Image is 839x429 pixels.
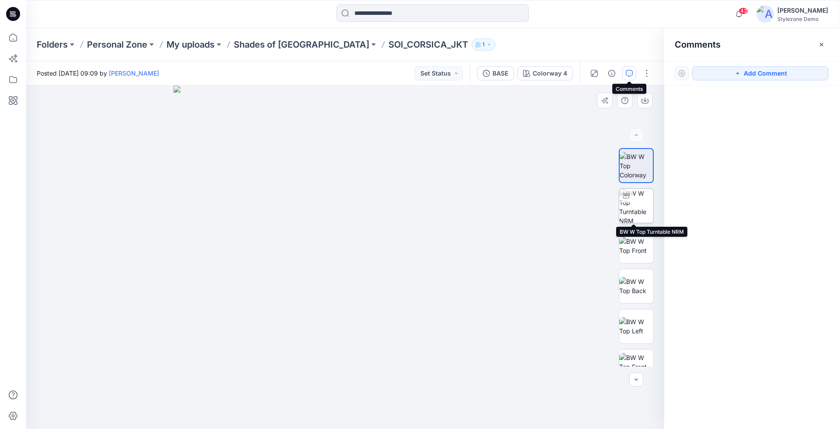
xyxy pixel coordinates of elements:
[166,38,215,51] a: My uploads
[388,38,468,51] p: SOI_CORSICA_JKT
[605,66,619,80] button: Details
[756,5,774,23] img: avatar
[619,277,653,295] img: BW W Top Back
[87,38,147,51] a: Personal Zone
[692,66,829,80] button: Add Comment
[619,237,653,255] img: BW W Top Front
[619,317,653,336] img: BW W Top Left
[492,69,508,78] div: BASE
[173,86,517,429] img: eyJhbGciOiJIUzI1NiIsImtpZCI6IjAiLCJzbHQiOiJzZXMiLCJ0eXAiOiJKV1QifQ.eyJkYXRhIjp7InR5cGUiOiJzdG9yYW...
[472,38,496,51] button: 1
[619,189,653,223] img: BW W Top Turntable NRM
[37,38,68,51] a: Folders
[109,69,159,77] a: [PERSON_NAME]
[777,16,828,22] div: Stylezone Demo
[619,353,653,381] img: BW W Top Front Chest
[477,66,514,80] button: BASE
[234,38,369,51] a: Shades of [GEOGRAPHIC_DATA]
[37,69,159,78] span: Posted [DATE] 09:09 by
[533,69,567,78] div: Colorway 4
[675,39,721,50] h2: Comments
[777,5,828,16] div: [PERSON_NAME]
[517,66,573,80] button: Colorway 4
[620,152,653,180] img: BW W Top Colorway
[738,7,748,14] span: 43
[482,40,485,49] p: 1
